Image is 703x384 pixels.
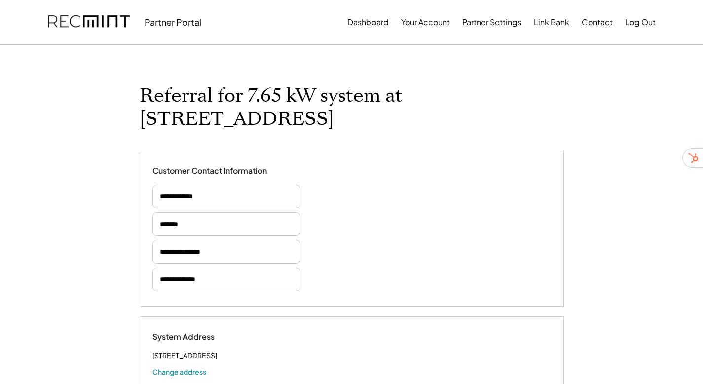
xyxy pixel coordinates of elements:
button: Contact [582,12,613,32]
img: recmint-logotype%403x.png [48,5,130,39]
div: System Address [152,332,251,342]
div: [STREET_ADDRESS] [152,349,217,362]
button: Link Bank [534,12,569,32]
div: Partner Portal [145,16,201,28]
button: Dashboard [347,12,389,32]
div: Customer Contact Information [152,166,267,176]
button: Partner Settings [462,12,521,32]
h1: Referral for 7.65 kW system at [STREET_ADDRESS] [140,84,564,131]
button: Log Out [625,12,656,32]
button: Change address [152,367,206,377]
button: Your Account [401,12,450,32]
